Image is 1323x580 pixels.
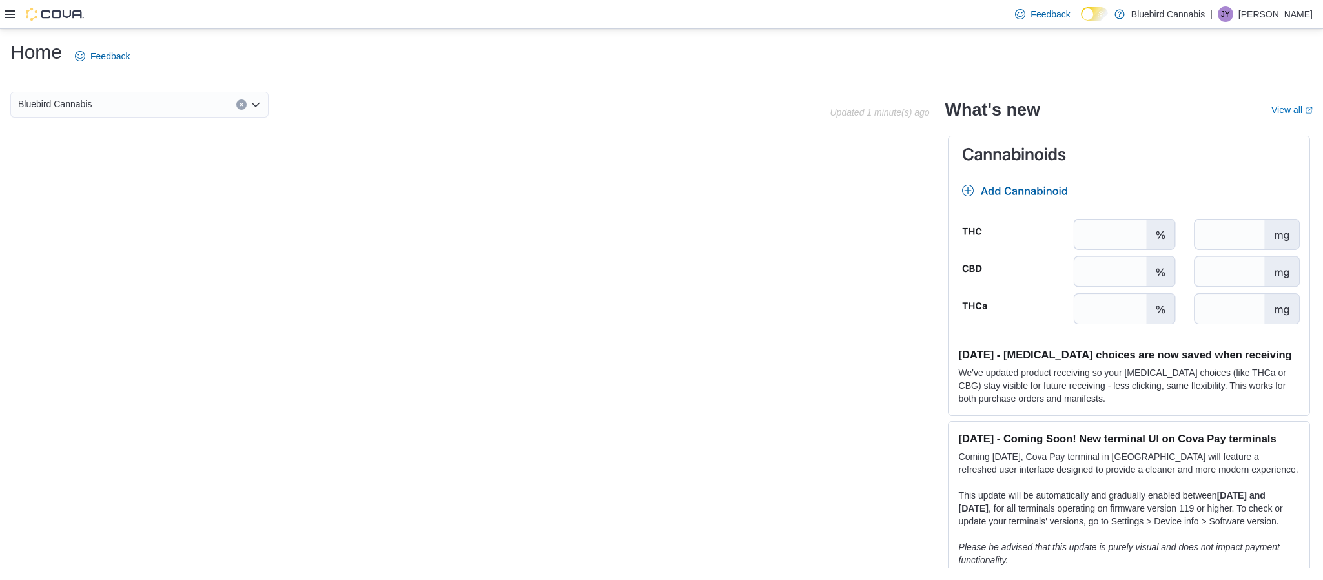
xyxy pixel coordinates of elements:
[830,107,929,118] p: Updated 1 minute(s) ago
[959,366,1299,405] p: We've updated product receiving so your [MEDICAL_DATA] choices (like THCa or CBG) stay visible fo...
[945,99,1040,120] h2: What's new
[1081,7,1108,21] input: Dark Mode
[10,39,62,65] h1: Home
[26,8,84,21] img: Cova
[1221,6,1230,22] span: JY
[18,96,92,112] span: Bluebird Cannabis
[959,542,1280,565] em: Please be advised that this update is purely visual and does not impact payment functionality.
[1271,105,1313,115] a: View allExternal link
[959,432,1299,445] h3: [DATE] - Coming Soon! New terminal UI on Cova Pay terminals
[236,99,247,110] button: Clear input
[70,43,135,69] a: Feedback
[1031,8,1070,21] span: Feedback
[959,489,1299,528] p: This update will be automatically and gradually enabled between , for all terminals operating on ...
[1210,6,1213,22] p: |
[959,348,1299,361] h3: [DATE] - [MEDICAL_DATA] choices are now saved when receiving
[959,450,1299,476] p: Coming [DATE], Cova Pay terminal in [GEOGRAPHIC_DATA] will feature a refreshed user interface des...
[1238,6,1313,22] p: [PERSON_NAME]
[1305,107,1313,114] svg: External link
[251,99,261,110] button: Open list of options
[90,50,130,63] span: Feedback
[1131,6,1205,22] p: Bluebird Cannabis
[1010,1,1075,27] a: Feedback
[1218,6,1233,22] div: Jessica Young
